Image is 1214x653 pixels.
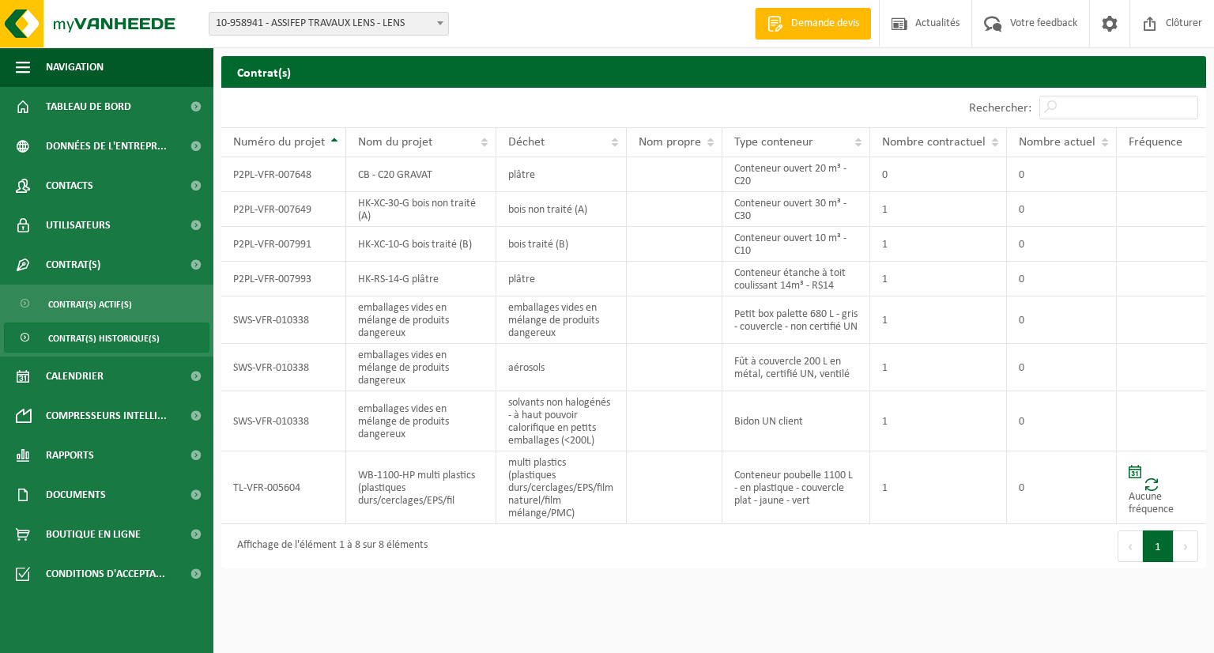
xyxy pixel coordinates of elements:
[508,136,545,149] span: Déchet
[46,245,100,285] span: Contrat(s)
[1117,451,1206,524] td: Aucune fréquence
[1007,227,1117,262] td: 0
[870,192,1007,227] td: 1
[346,296,496,344] td: emballages vides en mélange de produits dangereux
[46,515,141,554] span: Boutique en ligne
[755,8,871,40] a: Demande devis
[1019,136,1095,149] span: Nombre actuel
[48,323,160,353] span: Contrat(s) historique(s)
[870,451,1007,524] td: 1
[496,296,627,344] td: emballages vides en mélange de produits dangereux
[221,391,346,451] td: SWS-VFR-010338
[48,289,132,319] span: Contrat(s) actif(s)
[346,262,496,296] td: HK-RS-14-G plâtre
[4,289,209,319] a: Contrat(s) actif(s)
[209,12,449,36] span: 10-958941 - ASSIFEP TRAVAUX LENS - LENS
[1007,157,1117,192] td: 0
[722,451,871,524] td: Conteneur poubelle 1100 L - en plastique - couvercle plat - jaune - vert
[346,451,496,524] td: WB-1100-HP multi plastics (plastiques durs/cerclages/EPS/fil
[722,391,871,451] td: Bidon UN client
[722,262,871,296] td: Conteneur étanche à toit coulissant 14m³ - RS14
[346,192,496,227] td: HK-XC-30-G bois non traité (A)
[722,157,871,192] td: Conteneur ouvert 20 m³ - C20
[496,227,627,262] td: bois traité (B)
[1007,296,1117,344] td: 0
[870,262,1007,296] td: 1
[639,136,701,149] span: Nom propre
[46,554,165,594] span: Conditions d'accepta...
[46,126,167,166] span: Données de l'entrepr...
[496,451,627,524] td: multi plastics (plastiques durs/cerclages/EPS/film naturel/film mélange/PMC)
[358,136,432,149] span: Nom du projet
[46,436,94,475] span: Rapports
[221,227,346,262] td: P2PL-VFR-007991
[1143,530,1174,562] button: 1
[221,56,1206,87] h2: Contrat(s)
[1007,451,1117,524] td: 0
[46,206,111,245] span: Utilisateurs
[229,532,428,561] div: Affichage de l'élément 1 à 8 sur 8 éléments
[209,13,448,35] span: 10-958941 - ASSIFEP TRAVAUX LENS - LENS
[722,296,871,344] td: Petit box palette 680 L - gris - couvercle - non certifié UN
[46,357,104,396] span: Calendrier
[734,136,813,149] span: Type conteneur
[233,136,325,149] span: Numéro du projet
[870,344,1007,391] td: 1
[221,296,346,344] td: SWS-VFR-010338
[346,157,496,192] td: CB - C20 GRAVAT
[722,192,871,227] td: Conteneur ouvert 30 m³ - C30
[496,344,627,391] td: aérosols
[1007,344,1117,391] td: 0
[221,157,346,192] td: P2PL-VFR-007648
[346,391,496,451] td: emballages vides en mélange de produits dangereux
[221,344,346,391] td: SWS-VFR-010338
[1007,262,1117,296] td: 0
[221,451,346,524] td: TL-VFR-005604
[46,87,131,126] span: Tableau de bord
[882,136,986,149] span: Nombre contractuel
[722,344,871,391] td: Fût à couvercle 200 L en métal, certifié UN, ventilé
[221,262,346,296] td: P2PL-VFR-007993
[1007,391,1117,451] td: 0
[46,396,167,436] span: Compresseurs intelli...
[870,157,1007,192] td: 0
[722,227,871,262] td: Conteneur ouvert 10 m³ - C10
[46,166,93,206] span: Contacts
[346,344,496,391] td: emballages vides en mélange de produits dangereux
[496,157,627,192] td: plâtre
[46,475,106,515] span: Documents
[969,102,1031,115] label: Rechercher:
[4,323,209,353] a: Contrat(s) historique(s)
[46,47,104,87] span: Navigation
[870,391,1007,451] td: 1
[496,192,627,227] td: bois non traité (A)
[1174,530,1198,562] button: Next
[1118,530,1143,562] button: Previous
[346,227,496,262] td: HK-XC-10-G bois traité (B)
[221,192,346,227] td: P2PL-VFR-007649
[870,296,1007,344] td: 1
[787,16,863,32] span: Demande devis
[1129,136,1182,149] span: Fréquence
[1007,192,1117,227] td: 0
[496,391,627,451] td: solvants non halogénés - à haut pouvoir calorifique en petits emballages (<200L)
[870,227,1007,262] td: 1
[496,262,627,296] td: plâtre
